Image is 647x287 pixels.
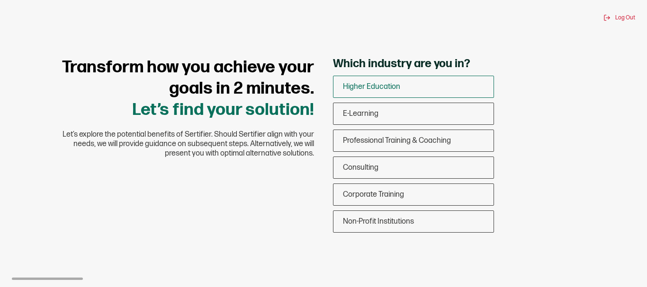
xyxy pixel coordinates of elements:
span: E-Learning [343,109,378,118]
span: Professional Training & Coaching [343,136,451,145]
span: Transform how you achieve your goals in 2 minutes. [62,57,314,99]
span: Higher Education [343,82,400,91]
span: Log Out [615,14,635,21]
span: Which industry are you in? [333,57,470,71]
span: Consulting [343,163,378,172]
h1: Let’s find your solution! [49,57,314,121]
span: Non-Profit Institutions [343,217,414,226]
span: Corporate Training [343,190,404,199]
span: Let’s explore the potential benefits of Sertifier. Should Sertifier align with your needs, we wil... [49,130,314,158]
